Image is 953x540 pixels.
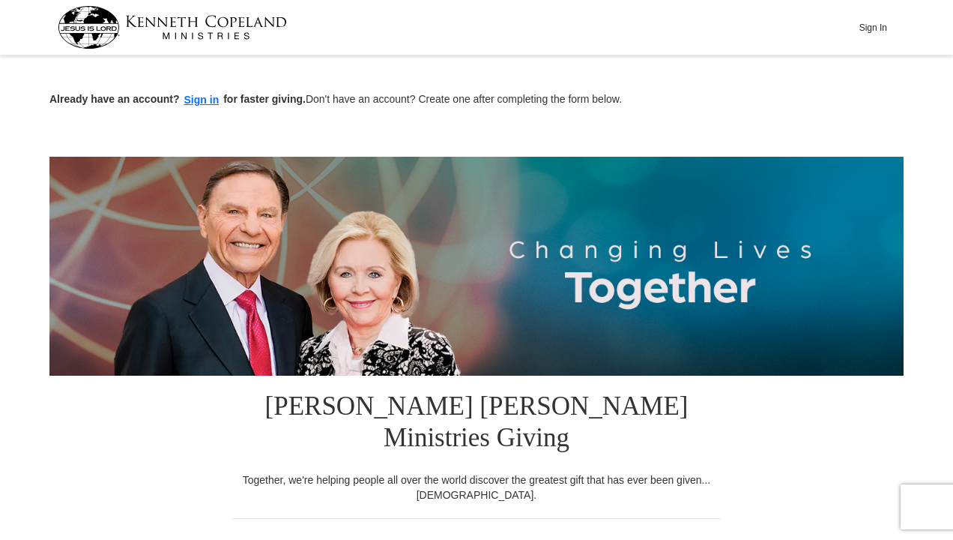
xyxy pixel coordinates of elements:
[233,472,720,502] div: Together, we're helping people all over the world discover the greatest gift that has ever been g...
[58,6,287,49] img: kcm-header-logo.svg
[233,376,720,472] h1: [PERSON_NAME] [PERSON_NAME] Ministries Giving
[49,91,904,109] p: Don't have an account? Create one after completing the form below.
[850,16,895,39] button: Sign In
[49,93,306,105] strong: Already have an account? for faster giving.
[180,91,224,109] button: Sign in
